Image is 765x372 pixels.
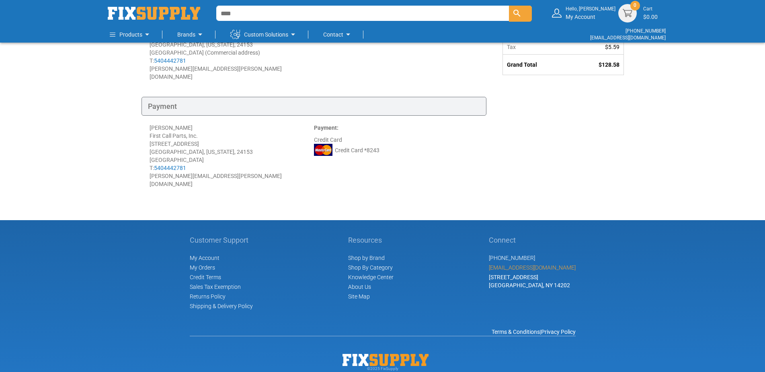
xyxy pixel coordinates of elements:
[566,6,615,20] div: My Account
[507,61,537,68] strong: Grand Total
[314,125,338,131] strong: Payment:
[503,40,573,55] th: Tax
[643,6,658,12] small: Cart
[335,146,379,154] span: Credit Card *8243
[177,27,205,43] a: Brands
[566,6,615,12] small: Hello, [PERSON_NAME]
[190,328,576,336] div: |
[190,284,241,290] span: Sales Tax Exemption
[634,2,636,9] span: 0
[489,236,576,244] h5: Connect
[348,236,394,244] h5: Resources
[590,35,666,41] a: [EMAIL_ADDRESS][DOMAIN_NAME]
[367,366,398,371] span: © 2025 FixSupply
[343,354,429,366] img: Fix Industrial Supply
[150,124,314,188] div: [PERSON_NAME] First Call Parts, Inc. [STREET_ADDRESS] [GEOGRAPHIC_DATA], [US_STATE], 24153 [GEOGR...
[348,284,371,290] a: About Us
[190,264,215,271] span: My Orders
[142,97,486,116] div: Payment
[323,27,353,43] a: Contact
[314,144,332,156] img: MC
[541,329,576,335] a: Privacy Policy
[605,44,619,50] span: $5.59
[190,274,221,280] span: Credit Terms
[348,255,385,261] a: Shop by Brand
[314,124,478,188] div: Credit Card
[314,16,478,81] div: Standard (Ground)
[348,264,393,271] a: Shop By Category
[489,264,576,271] a: [EMAIL_ADDRESS][DOMAIN_NAME]
[489,255,535,261] a: [PHONE_NUMBER]
[108,7,200,20] a: store logo
[154,57,186,64] a: 5404442781
[348,293,370,300] a: Site Map
[190,255,219,261] span: My Account
[154,165,186,171] a: 5404442781
[626,28,666,34] a: [PHONE_NUMBER]
[489,274,570,288] span: [STREET_ADDRESS] [GEOGRAPHIC_DATA], NY 14202
[190,236,253,244] h5: Customer Support
[190,293,226,300] a: Returns Policy
[108,7,200,20] img: Fix Industrial Supply
[150,16,314,81] div: [PERSON_NAME] First Call Parts, Inc. [STREET_ADDRESS] [GEOGRAPHIC_DATA], [US_STATE], 24153 [GEOGR...
[599,61,619,68] span: $128.58
[190,303,253,309] a: Shipping & Delivery Policy
[643,14,658,20] span: $0.00
[230,27,298,43] a: Custom Solutions
[110,27,152,43] a: Products
[492,329,540,335] a: Terms & Conditions
[348,274,394,280] a: Knowledge Center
